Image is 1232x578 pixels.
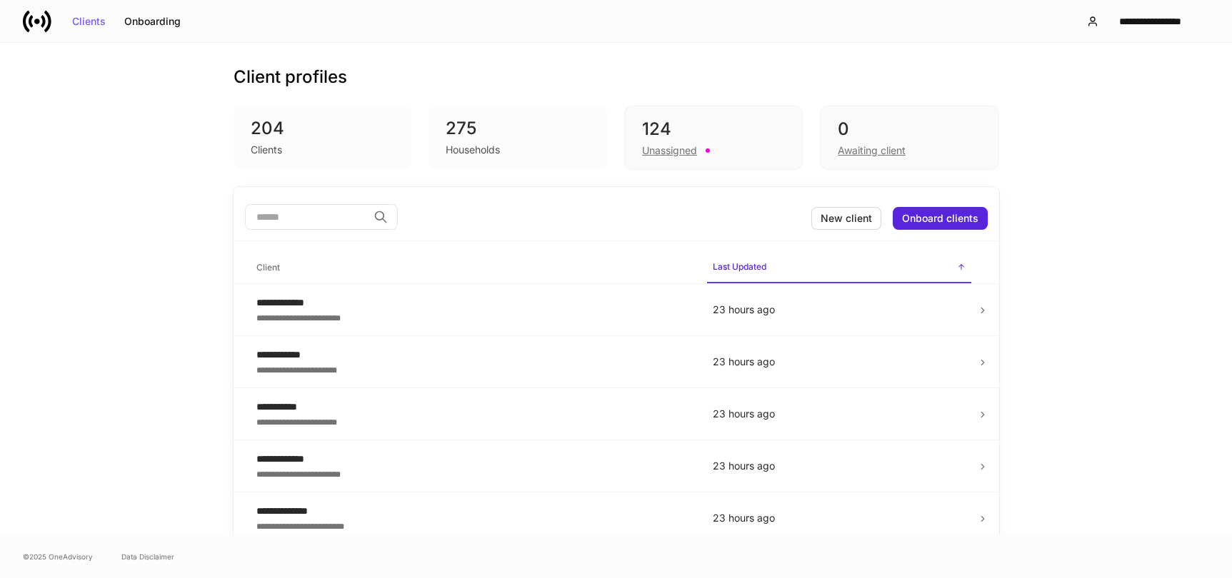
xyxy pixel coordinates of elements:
[23,551,93,562] span: © 2025 OneAdvisory
[251,143,282,157] div: Clients
[251,253,696,283] span: Client
[234,66,347,88] h3: Client profiles
[811,207,881,230] button: New client
[124,16,181,26] div: Onboarding
[251,117,395,140] div: 204
[713,407,966,421] p: 23 hours ago
[838,143,906,158] div: Awaiting client
[713,303,966,317] p: 23 hours ago
[121,551,174,562] a: Data Disclaimer
[63,10,115,33] button: Clients
[821,213,872,223] div: New client
[707,253,971,283] span: Last Updated
[713,260,766,273] h6: Last Updated
[838,118,981,141] div: 0
[713,355,966,369] p: 23 hours ago
[713,459,966,473] p: 23 hours ago
[642,118,785,141] div: 124
[902,213,978,223] div: Onboard clients
[72,16,106,26] div: Clients
[820,106,998,170] div: 0Awaiting client
[446,117,590,140] div: 275
[446,143,500,157] div: Households
[713,511,966,525] p: 23 hours ago
[642,143,697,158] div: Unassigned
[624,106,803,170] div: 124Unassigned
[256,260,280,274] h6: Client
[115,10,190,33] button: Onboarding
[893,207,988,230] button: Onboard clients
